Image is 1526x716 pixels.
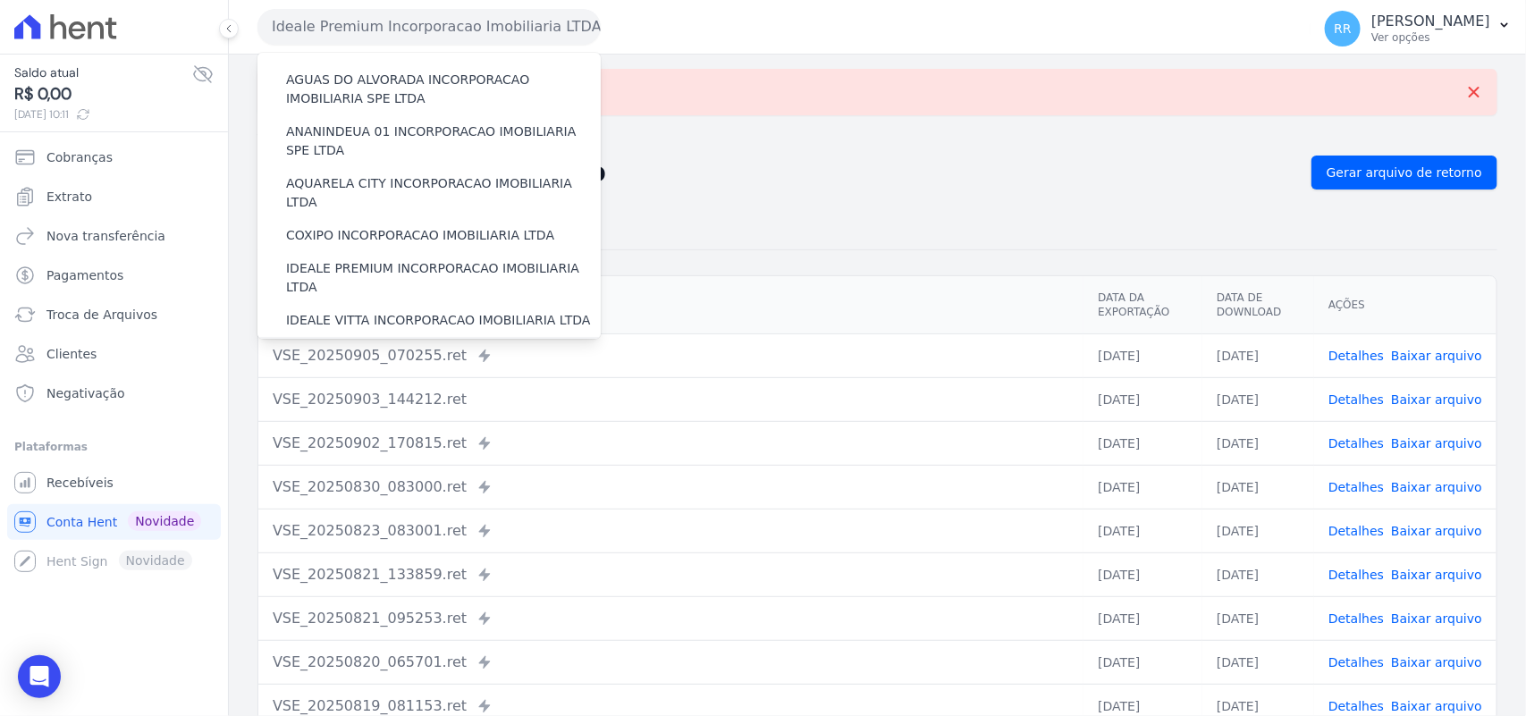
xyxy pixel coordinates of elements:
span: Extrato [46,188,92,206]
a: Baixar arquivo [1391,699,1482,713]
td: [DATE] [1202,421,1314,465]
a: Gerar arquivo de retorno [1311,156,1497,190]
label: IDEALE VITTA INCORPORACAO IMOBILIARIA LTDA [286,311,590,330]
td: [DATE] [1202,640,1314,684]
span: Troca de Arquivos [46,306,157,324]
label: AQUARELA CITY INCORPORACAO IMOBILIARIA LTDA [286,174,601,212]
td: [DATE] [1083,465,1202,509]
nav: Breadcrumb [257,130,1497,148]
a: Clientes [7,336,221,372]
a: Baixar arquivo [1391,392,1482,407]
td: [DATE] [1202,333,1314,377]
a: Nova transferência [7,218,221,254]
p: [PERSON_NAME] [1371,13,1490,30]
div: VSE_20250821_095253.ret [273,608,1069,629]
div: VSE_20250820_065701.ret [273,652,1069,673]
td: [DATE] [1083,552,1202,596]
h2: Exportações de Retorno [257,160,1297,185]
a: Baixar arquivo [1391,480,1482,494]
a: Detalhes [1328,611,1384,626]
a: Baixar arquivo [1391,349,1482,363]
a: Detalhes [1328,568,1384,582]
a: Negativação [7,375,221,411]
a: Detalhes [1328,699,1384,713]
th: Data da Exportação [1083,276,1202,334]
td: [DATE] [1202,509,1314,552]
a: Baixar arquivo [1391,436,1482,451]
a: Conta Hent Novidade [7,504,221,540]
div: VSE_20250823_083001.ret [273,520,1069,542]
span: Cobranças [46,148,113,166]
td: [DATE] [1202,596,1314,640]
td: [DATE] [1202,465,1314,509]
td: [DATE] [1083,421,1202,465]
label: COXIPO INCORPORACAO IMOBILIARIA LTDA [286,226,554,245]
span: Pagamentos [46,266,123,284]
p: Ver opções [1371,30,1490,45]
a: Detalhes [1328,392,1384,407]
div: Plataformas [14,436,214,458]
div: VSE_20250821_133859.ret [273,564,1069,585]
th: Ações [1314,276,1496,334]
a: Cobranças [7,139,221,175]
a: Baixar arquivo [1391,524,1482,538]
div: VSE_20250905_070255.ret [273,345,1069,366]
label: AGUAS DO ALVORADA INCORPORACAO IMOBILIARIA SPE LTDA [286,71,601,108]
span: Saldo atual [14,63,192,82]
a: Extrato [7,179,221,215]
span: [DATE] 10:11 [14,106,192,122]
span: Recebíveis [46,474,114,492]
a: Baixar arquivo [1391,611,1482,626]
div: VSE_20250830_083000.ret [273,476,1069,498]
td: [DATE] [1202,552,1314,596]
a: Detalhes [1328,480,1384,494]
td: [DATE] [1083,333,1202,377]
span: RR [1334,22,1351,35]
a: Pagamentos [7,257,221,293]
span: Conta Hent [46,513,117,531]
th: Arquivo [258,276,1083,334]
a: Troca de Arquivos [7,297,221,333]
a: Baixar arquivo [1391,655,1482,670]
label: IDEALE PREMIUM INCORPORACAO IMOBILIARIA LTDA [286,259,601,297]
span: R$ 0,00 [14,82,192,106]
button: RR [PERSON_NAME] Ver opções [1311,4,1526,54]
div: VSE_20250902_170815.ret [273,433,1069,454]
td: [DATE] [1083,377,1202,421]
a: Baixar arquivo [1391,568,1482,582]
div: Open Intercom Messenger [18,655,61,698]
a: Recebíveis [7,465,221,501]
a: Detalhes [1328,436,1384,451]
button: Ideale Premium Incorporacao Imobiliaria LTDA [257,9,601,45]
span: Negativação [46,384,125,402]
span: Gerar arquivo de retorno [1327,164,1482,181]
span: Novidade [128,511,201,531]
nav: Sidebar [14,139,214,579]
th: Data de Download [1202,276,1314,334]
span: Nova transferência [46,227,165,245]
td: [DATE] [1083,640,1202,684]
a: Detalhes [1328,524,1384,538]
div: VSE_20250903_144212.ret [273,389,1069,410]
span: Clientes [46,345,97,363]
label: ANANINDEUA 01 INCORPORACAO IMOBILIARIA SPE LTDA [286,122,601,160]
td: [DATE] [1202,377,1314,421]
td: [DATE] [1083,596,1202,640]
a: Detalhes [1328,349,1384,363]
td: [DATE] [1083,509,1202,552]
a: Detalhes [1328,655,1384,670]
